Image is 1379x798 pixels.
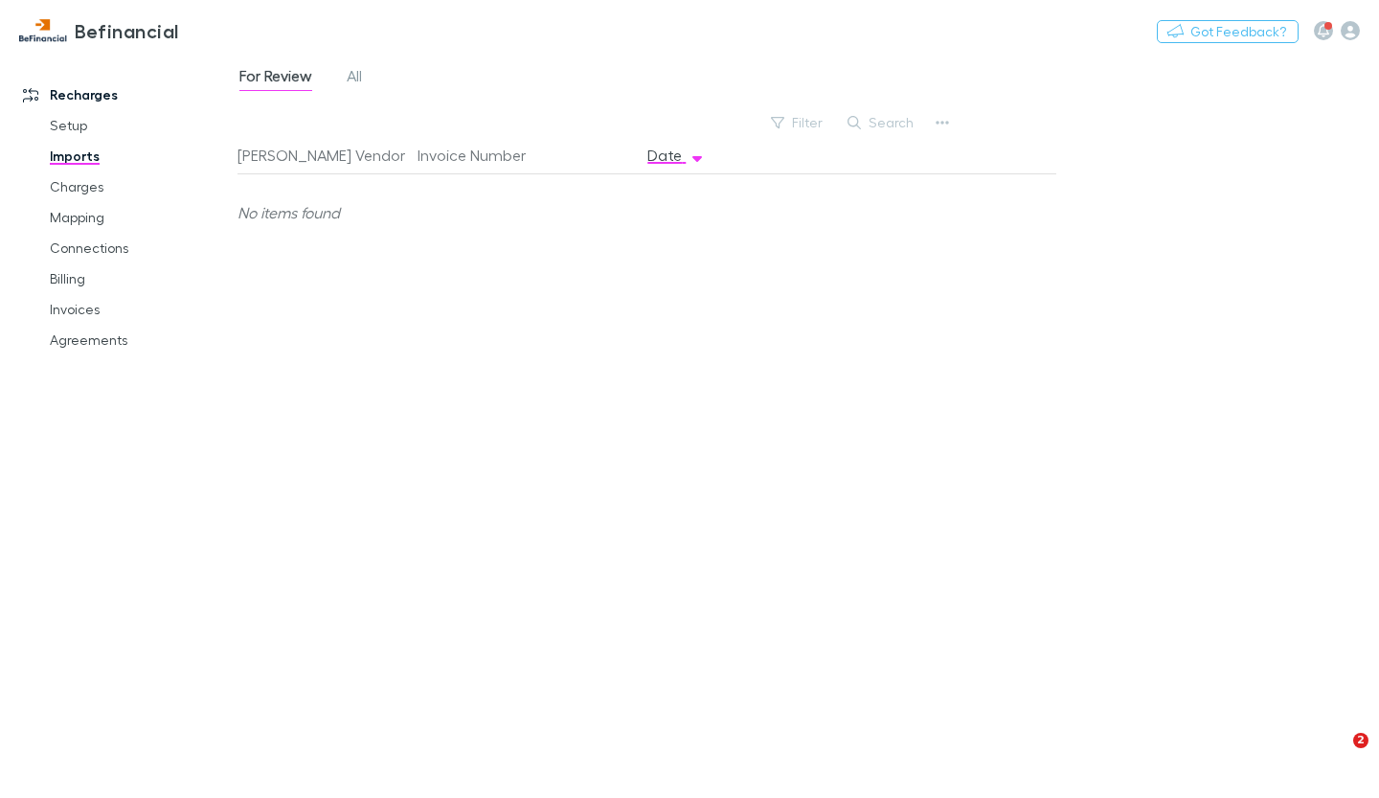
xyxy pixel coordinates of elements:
button: [PERSON_NAME] Vendor [237,136,428,174]
div: No items found [237,174,1041,251]
iframe: Intercom notifications message [996,612,1379,746]
button: Got Feedback? [1157,20,1299,43]
a: Setup [31,110,248,141]
a: Mapping [31,202,248,233]
button: Invoice Number [418,136,549,174]
a: Agreements [31,325,248,355]
span: 2 [1353,733,1368,748]
button: Filter [761,111,834,134]
a: Connections [31,233,248,263]
h3: Befinancial [75,19,179,42]
img: Befinancial's Logo [19,19,67,42]
a: Recharges [4,80,248,110]
a: Invoices [31,294,248,325]
button: Search [838,111,925,134]
span: For Review [239,66,312,91]
button: Date [647,136,705,174]
span: All [347,66,362,91]
a: Befinancial [8,8,191,54]
a: Imports [31,141,248,171]
a: Charges [31,171,248,202]
iframe: Intercom live chat [1314,733,1360,779]
a: Billing [31,263,248,294]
